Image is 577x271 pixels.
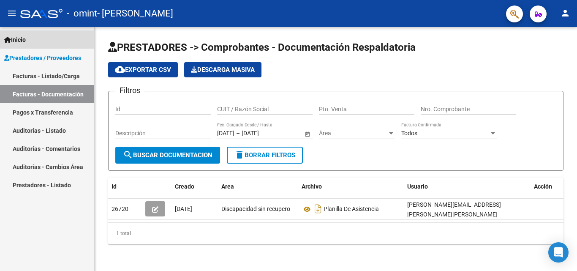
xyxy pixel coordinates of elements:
[112,183,117,190] span: Id
[184,62,261,77] button: Descarga Masiva
[531,178,573,196] datatable-header-cell: Acción
[217,130,234,137] input: Fecha inicio
[108,178,142,196] datatable-header-cell: Id
[303,129,312,138] button: Open calendar
[218,178,298,196] datatable-header-cell: Area
[115,85,144,96] h3: Filtros
[97,4,173,23] span: - [PERSON_NAME]
[115,147,220,164] button: Buscar Documentacion
[324,206,379,213] span: Planilla De Asistencia
[407,201,502,227] span: [PERSON_NAME][EMAIL_ADDRESS][PERSON_NAME][PERSON_NAME][DOMAIN_NAME] - [PERSON_NAME]
[560,8,570,18] mat-icon: person
[319,130,387,137] span: Área
[221,205,290,212] span: Discapacidad sin recupero
[7,8,17,18] mat-icon: menu
[191,66,255,74] span: Descarga Masiva
[534,183,552,190] span: Acción
[175,183,194,190] span: Creado
[302,183,322,190] span: Archivo
[171,178,218,196] datatable-header-cell: Creado
[108,223,563,244] div: 1 total
[407,183,428,190] span: Usuario
[123,150,133,160] mat-icon: search
[298,178,404,196] datatable-header-cell: Archivo
[404,178,531,196] datatable-header-cell: Usuario
[236,130,240,137] span: –
[123,151,212,159] span: Buscar Documentacion
[221,183,234,190] span: Area
[115,66,171,74] span: Exportar CSV
[401,130,417,137] span: Todos
[227,147,303,164] button: Borrar Filtros
[234,150,245,160] mat-icon: delete
[115,64,125,74] mat-icon: cloud_download
[108,62,178,77] button: Exportar CSV
[234,151,295,159] span: Borrar Filtros
[108,41,416,53] span: PRESTADORES -> Comprobantes - Documentación Respaldatoria
[175,205,192,212] span: [DATE]
[313,202,324,216] i: Descargar documento
[67,4,97,23] span: - omint
[112,205,128,212] span: 26720
[4,35,26,44] span: Inicio
[184,62,261,77] app-download-masive: Descarga masiva de comprobantes (adjuntos)
[242,130,283,137] input: Fecha fin
[548,242,569,263] div: Open Intercom Messenger
[4,53,81,63] span: Prestadores / Proveedores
